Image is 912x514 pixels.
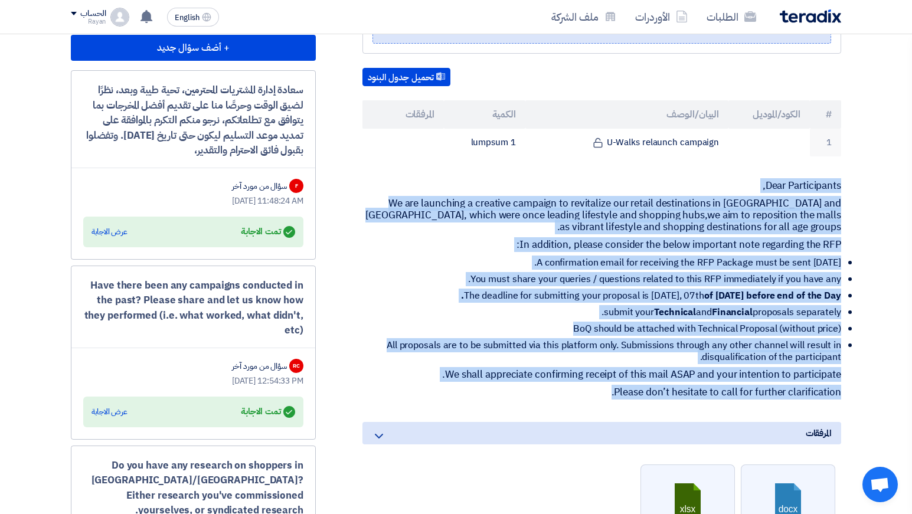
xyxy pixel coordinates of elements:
div: تمت الاجابة [241,224,295,240]
div: Rayan [71,18,106,25]
div: سؤال من مورد آخر [232,180,287,192]
div: Open chat [862,467,898,502]
div: تمت الاجابة [241,404,295,420]
td: 1 [810,129,841,156]
td: 1 lumpsum [444,129,525,156]
a: الأوردرات [626,3,697,31]
li: submit your and proposals separately. [372,306,841,318]
a: ملف الشركة [542,3,626,31]
div: Have there been any campaigns conducted in the past? Please share and let us know how they perfor... [83,278,303,338]
a: الطلبات [697,3,766,31]
div: عرض الاجابة [91,226,128,238]
div: الحساب [80,9,106,19]
img: Teradix logo [780,9,841,23]
p: Please don’t hesitate to call for further clarification. [362,387,841,398]
div: [DATE] 11:48:24 AM [83,195,303,207]
li: You must share your queries / questions related to this RFP immediately if you have any. [372,273,841,285]
strong: Financial [712,305,753,319]
div: سعادة إدارة المشتريات المحترمين، تحية طيبة وبعد، نظرًا لضيق الوقت وحرصًا منا على تقديم أفضل المخر... [83,83,303,158]
button: تحميل جدول البنود [362,68,450,87]
p: Dear Participants, [362,180,841,192]
th: المرفقات [362,100,444,129]
div: [DATE] 12:54:33 PM [83,375,303,387]
p: We are launching a creative campaign to revitalize our retail destinations in [GEOGRAPHIC_DATA] a... [362,198,841,233]
th: الكمية [444,100,525,129]
div: F [289,179,303,193]
li: BoQ should be attached with Technical Proposal (without price) [372,323,841,335]
th: # [810,100,841,129]
span: English [175,14,200,22]
button: English [167,8,219,27]
td: U-Walks relaunch campaign [525,129,729,156]
strong: of [DATE] before end of the Day. [461,289,841,303]
img: profile_test.png [110,8,129,27]
button: + أضف سؤال جديد [71,35,316,61]
div: سؤال من مورد آخر [232,360,287,372]
li: The deadline for submitting your proposal is [DATE], 07th [372,290,841,302]
strong: Technical [654,305,696,319]
li: All proposals are to be submitted via this platform only. Submissions through any other channel w... [372,339,841,363]
div: RC [289,359,303,373]
div: عرض الاجابة [91,406,128,418]
li: A confirmation email for receiving the RFP Package must be sent [DATE]. [372,257,841,269]
p: We shall appreciate confirming receipt of this mail ASAP and your intention to participate. [362,369,841,381]
th: البيان/الوصف [525,100,729,129]
p: In addition, please consider the below important note regarding the RFP: [362,239,841,251]
th: الكود/الموديل [728,100,810,129]
span: المرفقات [806,427,832,440]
